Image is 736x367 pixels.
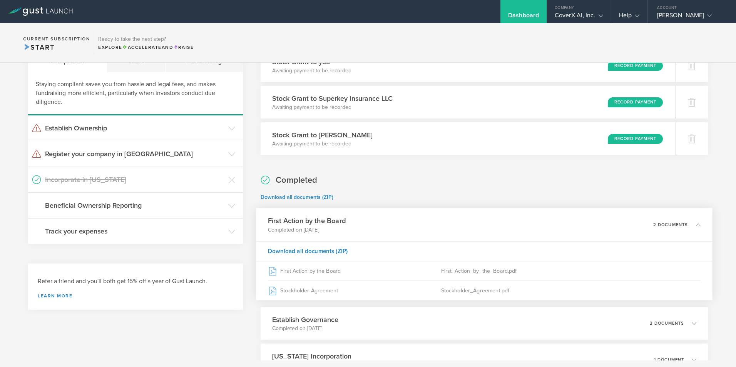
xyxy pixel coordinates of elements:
p: Completed on [DATE] [268,226,346,234]
div: Record Payment [608,134,663,144]
div: CoverX AI, Inc. [555,12,603,23]
div: Stock Grant to youAwaiting payment to be recordedRecord Payment [261,49,675,82]
div: Stockholder Agreement [268,281,441,300]
p: 2 documents [650,321,684,325]
div: Dashboard [508,12,539,23]
div: Explore [98,44,194,51]
span: Start [23,43,54,52]
h3: Establish Governance [272,315,338,325]
h3: Track your expenses [45,226,224,236]
div: Staying compliant saves you from hassle and legal fees, and makes fundraising more efficient, par... [28,72,243,115]
p: 1 document [654,358,684,362]
h3: Stock Grant to Superkey Insurance LLC [272,93,393,103]
h3: First Action by the Board [268,216,346,226]
h3: Stock Grant to [PERSON_NAME] [272,130,373,140]
p: Awaiting payment to be recorded [272,103,393,111]
p: 2 documents [653,222,688,227]
a: Learn more [38,294,233,298]
div: Ready to take the next step?ExploreAccelerateandRaise [94,31,197,55]
span: and [122,45,174,50]
span: Raise [173,45,194,50]
h2: Completed [276,175,317,186]
h3: Ready to take the next step? [98,37,194,42]
p: Completed on [DATE] [272,325,338,332]
iframe: Chat Widget [698,330,736,367]
a: Download all documents (ZIP) [261,194,333,200]
h3: Establish Ownership [45,123,224,133]
h3: [US_STATE] Incorporation [272,351,351,361]
p: Awaiting payment to be recorded [272,140,373,148]
span: Accelerate [122,45,162,50]
p: Awaiting payment to be recorded [272,67,351,75]
h3: Beneficial Ownership Reporting [45,200,224,210]
h3: Refer a friend and you'll both get 15% off a year of Gust Launch. [38,277,233,286]
div: First_Action_by_the_Board.pdf [441,261,701,280]
div: Stockholder_Agreement.pdf [441,281,701,300]
h3: Register your company in [GEOGRAPHIC_DATA] [45,149,224,159]
div: Stock Grant to [PERSON_NAME]Awaiting payment to be recordedRecord Payment [261,122,675,155]
div: Record Payment [608,97,663,107]
h3: Incorporate in [US_STATE] [45,175,224,185]
div: Download all documents (ZIP) [256,241,712,261]
div: First Action by the Board [268,261,441,280]
div: Help [619,12,639,23]
div: Record Payment [608,61,663,71]
h2: Current Subscription [23,37,90,41]
div: Stock Grant to Superkey Insurance LLCAwaiting payment to be recordedRecord Payment [261,86,675,118]
div: [PERSON_NAME] [657,12,723,23]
